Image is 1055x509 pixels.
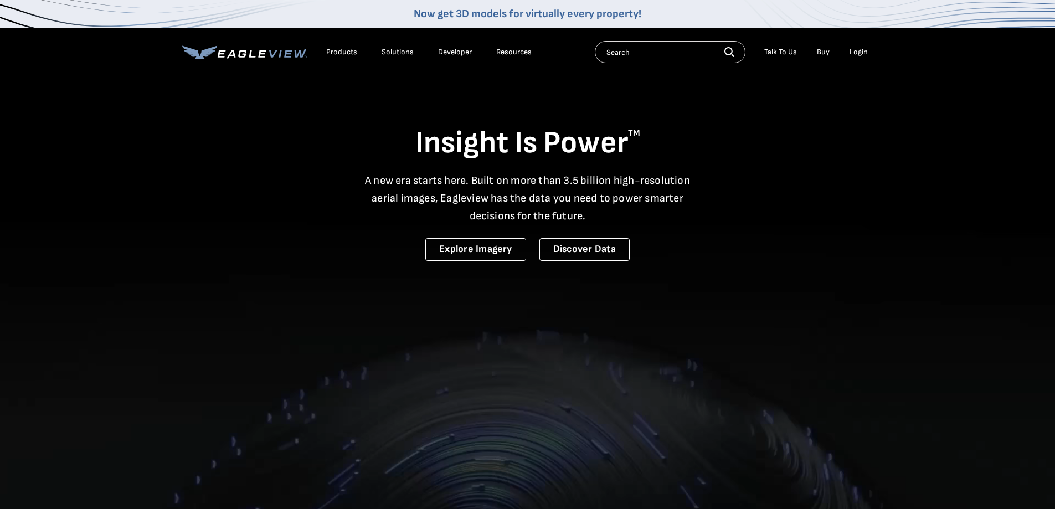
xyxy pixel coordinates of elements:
a: Developer [438,47,472,57]
div: Login [850,47,868,57]
div: Talk To Us [764,47,797,57]
a: Explore Imagery [425,238,526,261]
a: Buy [817,47,830,57]
h1: Insight Is Power [182,124,873,163]
sup: TM [628,128,640,138]
input: Search [595,41,745,63]
div: Products [326,47,357,57]
div: Resources [496,47,532,57]
a: Now get 3D models for virtually every property! [414,7,641,20]
p: A new era starts here. Built on more than 3.5 billion high-resolution aerial images, Eagleview ha... [358,172,697,225]
a: Discover Data [539,238,630,261]
div: Solutions [382,47,414,57]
